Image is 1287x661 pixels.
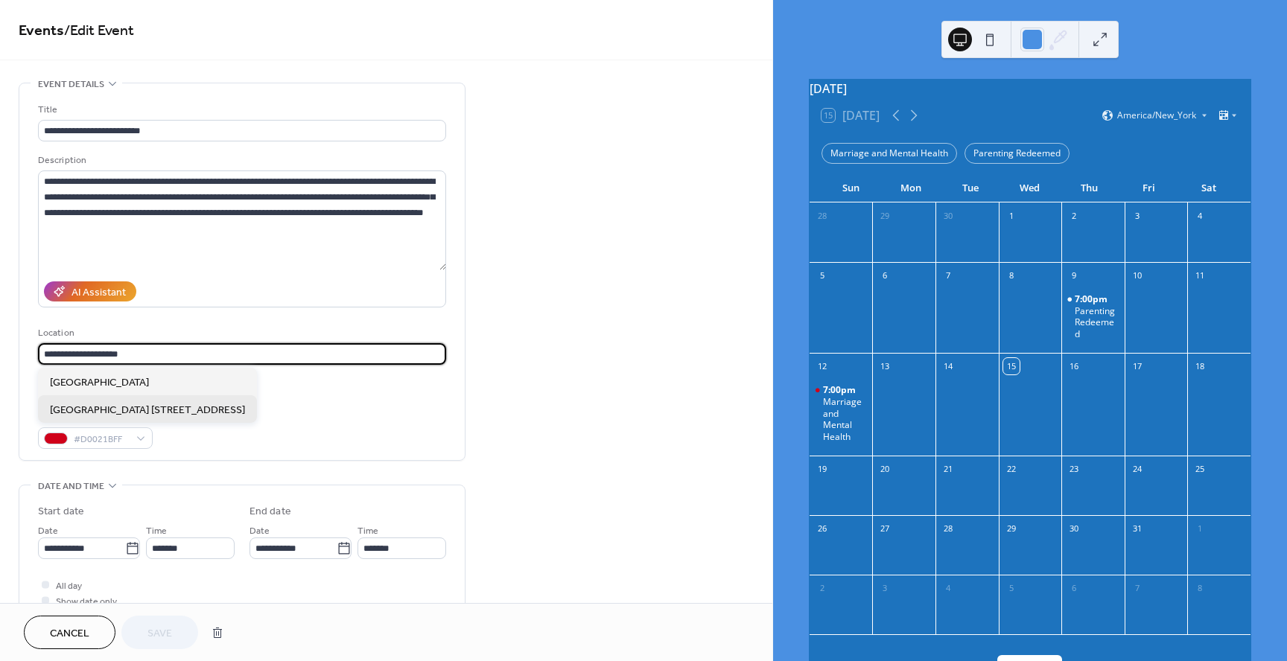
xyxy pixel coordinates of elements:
div: 2 [1066,208,1082,224]
div: 29 [877,208,893,224]
a: Events [19,16,64,45]
div: 31 [1129,520,1145,537]
div: 8 [1192,580,1208,596]
div: 17 [1129,358,1145,374]
div: 11 [1192,267,1208,284]
div: 10 [1129,267,1145,284]
div: 3 [877,580,893,596]
span: Date [38,523,58,539]
span: 7:00pm [823,384,858,396]
div: 30 [1066,520,1082,537]
span: Time [146,523,167,539]
div: Marriage and Mental Health [823,396,867,442]
div: 5 [814,267,830,284]
button: Cancel [24,616,115,649]
div: 20 [877,461,893,477]
div: Mon [881,173,941,203]
span: All day [56,578,82,594]
div: 6 [1066,580,1082,596]
div: 15 [1003,358,1020,374]
div: 1 [1003,208,1020,224]
div: 18 [1192,358,1208,374]
span: 7:00pm [1075,293,1110,305]
div: 14 [940,358,956,374]
div: 29 [1003,520,1020,537]
div: 9 [1066,267,1082,284]
div: 30 [940,208,956,224]
div: 3 [1129,208,1145,224]
span: [GEOGRAPHIC_DATA] [STREET_ADDRESS] [50,403,245,418]
div: 16 [1066,358,1082,374]
div: 4 [1192,208,1208,224]
div: 28 [940,520,956,537]
div: Description [38,153,443,168]
div: 6 [877,267,893,284]
div: Thu [1060,173,1119,203]
div: Start date [38,504,84,520]
div: 26 [814,520,830,537]
button: AI Assistant [44,281,136,301]
div: 7 [1129,580,1145,596]
div: Event color [38,409,150,425]
div: 2 [814,580,830,596]
div: Fri [1119,173,1179,203]
div: 12 [814,358,830,374]
div: Parenting Redeemed [1075,305,1119,340]
div: 1 [1192,520,1208,537]
span: Cancel [50,626,89,642]
span: Event details [38,77,104,92]
div: 27 [877,520,893,537]
div: Location [38,325,443,341]
span: Date [250,523,270,539]
span: [GEOGRAPHIC_DATA] [50,375,149,391]
div: Parenting Redeemed [1061,293,1125,339]
div: End date [250,504,291,520]
div: AI Assistant [71,285,126,301]
div: Sun [822,173,881,203]
span: Show date only [56,594,117,610]
div: [DATE] [810,80,1251,98]
div: Parenting Redeemed [965,143,1070,164]
div: 5 [1003,580,1020,596]
div: Tue [941,173,1000,203]
div: 7 [940,267,956,284]
div: 28 [814,208,830,224]
div: 19 [814,461,830,477]
div: 13 [877,358,893,374]
span: Time [357,523,378,539]
div: 21 [940,461,956,477]
span: America/New_York [1117,111,1196,120]
div: 8 [1003,267,1020,284]
span: / Edit Event [64,16,134,45]
div: Marriage and Mental Health [822,143,957,164]
span: #D0021BFF [74,432,129,447]
div: Title [38,102,443,118]
div: 24 [1129,461,1145,477]
div: Sat [1179,173,1239,203]
div: 4 [940,580,956,596]
div: Marriage and Mental Health [810,384,873,442]
div: 22 [1003,461,1020,477]
div: 23 [1066,461,1082,477]
div: Wed [1000,173,1060,203]
div: 25 [1192,461,1208,477]
span: Date and time [38,479,104,494]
